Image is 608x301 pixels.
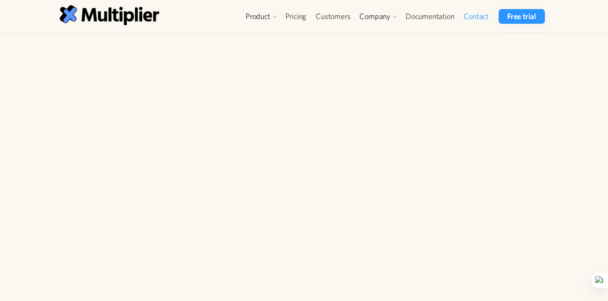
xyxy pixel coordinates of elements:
[311,9,355,24] a: Customers
[246,11,270,22] div: Product
[281,9,311,24] a: Pricing
[401,9,459,24] a: Documentation
[459,9,493,24] a: Contact
[355,9,401,24] div: Company
[499,9,545,24] a: Free trial
[241,9,281,24] div: Product
[359,11,390,22] div: Company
